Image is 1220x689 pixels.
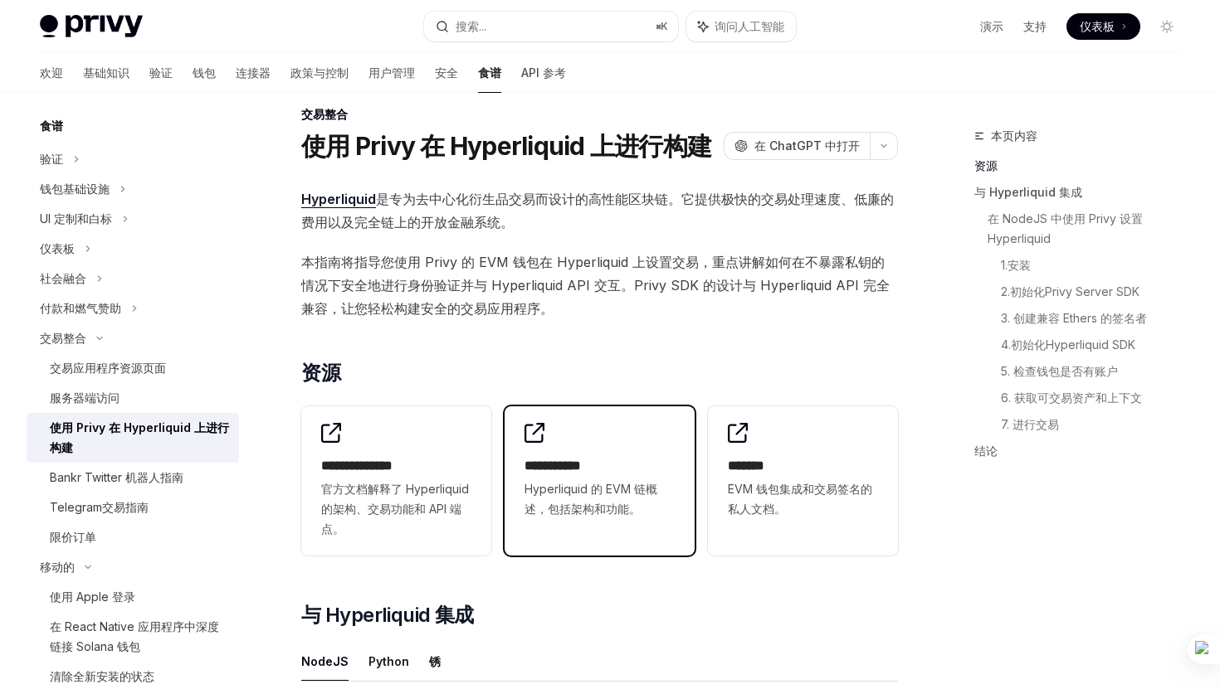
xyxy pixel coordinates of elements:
[686,12,796,41] button: 询问人工智能
[321,482,469,536] font: 官方文档解释了 Hyperliquid 的架构、交易功能和 API 端点。
[149,66,173,80] font: 验证
[27,522,239,552] a: 限价订单
[368,654,409,668] font: Python
[988,206,1193,252] a: 在 NodeJS 中使用 Privy 设置 Hyperliquid
[661,20,668,32] font: K
[40,331,86,345] font: 交易整合
[27,353,239,383] a: 交易应用程序资源页面
[974,158,998,172] font: 资源
[301,654,349,668] font: NodeJS
[1001,332,1193,358] a: 4.初始化Hyperliquid SDK
[50,470,183,484] font: Bankr Twitter 机器人指南
[40,119,63,133] font: 食谱
[1001,258,1031,272] font: 1.安装
[27,383,239,413] a: 服务器端访问
[656,20,661,32] font: ⌘
[1023,19,1047,33] font: 支持
[478,66,501,80] font: 食谱
[478,53,501,93] a: 食谱
[368,53,415,93] a: 用户管理
[974,444,998,458] font: 结论
[1001,252,1193,279] a: 1.安装
[1001,358,1193,385] a: 5. 检查钱包是否有账户
[193,66,216,80] font: 钱包
[50,669,154,683] font: 清除全新安装的状态
[193,53,216,93] a: 钱包
[724,132,870,160] button: 在 ChatGPT 中打开
[290,66,349,80] font: 政策与控制
[50,391,120,405] font: 服务器端访问
[974,179,1193,206] a: 与 Hyperliquid 集成
[40,560,75,574] font: 移动的
[1001,284,1139,298] font: 2.初始化Privy Server SDK
[27,492,239,522] a: Telegram交易指南
[1001,364,1118,378] font: 5. 检查钱包是否有账户
[50,420,229,454] font: 使用 Privy 在 Hyperliquid 上进行构建
[368,66,415,80] font: 用户管理
[50,619,219,653] font: 在 React Native 应用程序中深度链接 Solana 钱包
[301,254,890,317] font: 本指南将指导您使用 Privy 的 EVM 钱包在 Hyperliquid 上设置交易，重点讲解如何在不暴露私钥的情况下安全地进行身份验证并与 Hyperliquid API 交互。Privy ...
[728,482,872,516] font: EVM 钱包集成和交易签名的私人文档。
[40,152,63,166] font: 验证
[301,603,473,627] font: 与 Hyperliquid 集成
[290,53,349,93] a: 政策与控制
[429,642,441,681] button: 锈
[521,66,566,80] font: API 参考
[521,53,566,93] a: API 参考
[424,12,677,41] button: 搜索...⌘K
[301,361,340,385] font: 资源
[980,18,1003,35] a: 演示
[40,271,86,285] font: 社会融合
[83,53,129,93] a: 基础知识
[429,654,441,668] font: 锈
[50,530,96,544] font: 限价订单
[974,153,1193,179] a: 资源
[27,612,239,662] a: 在 React Native 应用程序中深度链接 Solana 钱包
[40,66,63,80] font: 欢迎
[1001,385,1193,411] a: 6. 获取可交易资产和上下文
[435,66,458,80] font: 安全
[40,211,112,226] font: UI 定制和白标
[754,138,860,153] font: 在 ChatGPT 中打开
[1001,391,1142,405] font: 6. 获取可交易资产和上下文
[301,107,348,121] font: 交易整合
[40,301,121,315] font: 付款和燃气赞助
[301,191,894,230] font: 是专为去中心化衍生品交易而设计的高性能区块链。它提供极快的交易处理速度、低廉的费用以及完全链上的开放金融系统。
[1001,305,1193,332] a: 3. 创建兼容 Ethers 的签名者
[27,463,239,492] a: Bankr Twitter 机器人指南
[40,241,75,255] font: 仪表板
[40,53,63,93] a: 欢迎
[1154,13,1180,40] button: 切换暗模式
[301,131,711,161] font: 使用 Privy 在 Hyperliquid 上进行构建
[974,185,1082,199] font: 与 Hyperliquid 集成
[236,53,271,93] a: 连接器
[27,413,239,463] a: 使用 Privy 在 Hyperliquid 上进行构建
[50,361,166,375] font: 交易应用程序资源页面
[1001,411,1193,438] a: 7. 进行交易
[435,53,458,93] a: 安全
[1001,417,1059,431] font: 7. 进行交易
[27,582,239,612] a: 使用 Apple 登录
[1066,13,1140,40] a: 仪表板
[1080,19,1115,33] font: 仪表板
[715,19,784,33] font: 询问人工智能
[236,66,271,80] font: 连接器
[980,19,1003,33] font: 演示
[1001,337,1135,352] font: 4.初始化Hyperliquid SDK
[301,191,376,208] a: Hyperliquid
[301,642,349,681] button: NodeJS
[974,438,1193,464] a: 结论
[83,66,129,80] font: 基础知识
[991,129,1037,143] font: 本页内容
[1001,311,1147,325] font: 3. 创建兼容 Ethers 的签名者
[50,500,149,514] font: Telegram交易指南
[988,211,1146,245] font: 在 NodeJS 中使用 Privy 设置 Hyperliquid
[40,182,110,196] font: 钱包基础设施
[456,19,486,33] font: 搜索...
[1023,18,1047,35] a: 支持
[1001,279,1193,305] a: 2.初始化Privy Server SDK
[149,53,173,93] a: 验证
[40,15,143,38] img: 灯光标志
[525,482,657,516] font: Hyperliquid 的 EVM 链概述，包括架构和功能。
[301,191,376,207] font: Hyperliquid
